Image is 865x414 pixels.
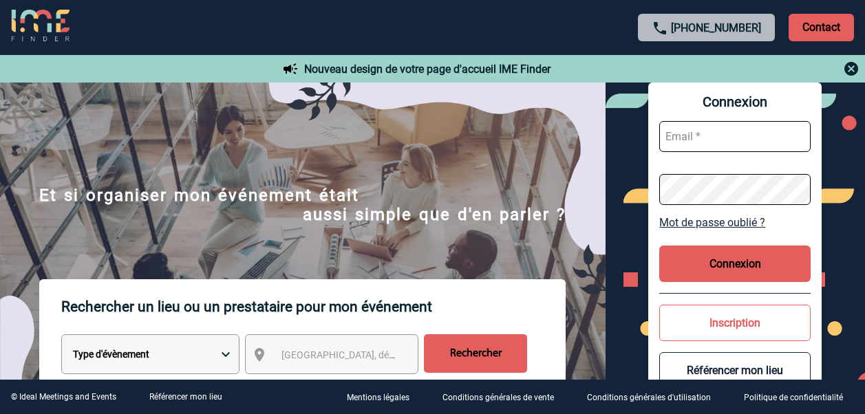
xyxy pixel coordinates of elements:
[659,305,811,341] button: Inscription
[659,352,811,389] button: Référencer mon lieu
[424,334,527,373] input: Rechercher
[671,21,761,34] a: [PHONE_NUMBER]
[659,216,811,229] a: Mot de passe oublié ?
[659,246,811,282] button: Connexion
[789,14,854,41] p: Contact
[652,20,668,36] img: call-24-px.png
[431,391,576,404] a: Conditions générales de vente
[587,393,711,403] p: Conditions générales d'utilisation
[442,393,554,403] p: Conditions générales de vente
[347,393,409,403] p: Mentions légales
[336,391,431,404] a: Mentions légales
[281,349,473,360] span: [GEOGRAPHIC_DATA], département, région...
[149,392,222,402] a: Référencer mon lieu
[733,391,865,404] a: Politique de confidentialité
[61,279,566,334] p: Rechercher un lieu ou un prestataire pour mon événement
[659,121,811,152] input: Email *
[576,391,733,404] a: Conditions générales d'utilisation
[659,94,811,110] span: Connexion
[744,393,843,403] p: Politique de confidentialité
[11,392,116,402] div: © Ideal Meetings and Events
